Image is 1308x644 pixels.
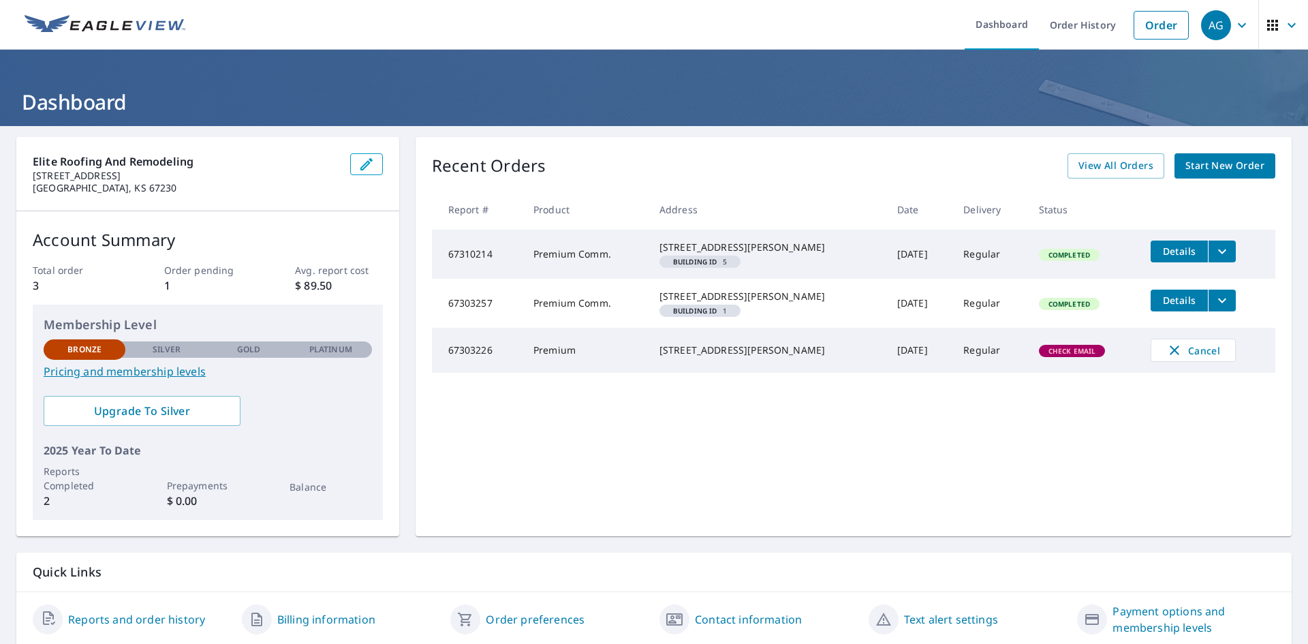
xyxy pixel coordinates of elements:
p: Gold [237,343,260,356]
span: Details [1159,294,1200,307]
span: View All Orders [1078,157,1153,174]
a: Billing information [277,611,375,628]
button: filesDropdownBtn-67303257 [1208,290,1236,311]
div: AG [1201,10,1231,40]
span: Details [1159,245,1200,258]
a: Text alert settings [904,611,998,628]
p: 2 [44,493,125,509]
p: Avg. report cost [295,263,382,277]
p: [STREET_ADDRESS] [33,170,339,182]
th: Product [523,189,649,230]
p: Balance [290,480,371,494]
p: Platinum [309,343,352,356]
p: Order pending [164,263,251,277]
span: Completed [1040,250,1098,260]
p: Account Summary [33,228,383,252]
td: 67303257 [432,279,523,328]
p: Bronze [67,343,102,356]
p: Membership Level [44,316,372,334]
td: [DATE] [886,279,952,328]
td: [DATE] [886,230,952,279]
button: Cancel [1151,339,1236,362]
td: 67310214 [432,230,523,279]
p: Quick Links [33,564,1275,581]
span: Cancel [1165,342,1221,358]
td: Premium Comm. [523,279,649,328]
p: Silver [153,343,181,356]
a: Contact information [695,611,802,628]
div: [STREET_ADDRESS][PERSON_NAME] [659,241,875,254]
p: Elite Roofing And Remodeling [33,153,339,170]
a: Upgrade To Silver [44,396,240,426]
button: filesDropdownBtn-67310214 [1208,241,1236,262]
td: 67303226 [432,328,523,373]
p: $ 0.00 [167,493,249,509]
a: Start New Order [1174,153,1275,179]
span: Completed [1040,299,1098,309]
td: Regular [952,230,1028,279]
a: Order [1134,11,1189,40]
td: Regular [952,279,1028,328]
th: Date [886,189,952,230]
a: Reports and order history [68,611,205,628]
p: [GEOGRAPHIC_DATA], KS 67230 [33,182,339,194]
a: Payment options and membership levels [1112,603,1275,636]
p: $ 89.50 [295,277,382,294]
p: 2025 Year To Date [44,442,372,459]
span: 1 [665,307,735,314]
em: Building ID [673,258,717,265]
p: 3 [33,277,120,294]
td: Regular [952,328,1028,373]
td: [DATE] [886,328,952,373]
th: Address [649,189,886,230]
p: Reports Completed [44,464,125,493]
span: Upgrade To Silver [54,403,230,418]
span: Check Email [1040,346,1104,356]
a: View All Orders [1068,153,1164,179]
a: Order preferences [486,611,585,628]
td: Premium [523,328,649,373]
em: Building ID [673,307,717,314]
img: EV Logo [25,15,185,35]
div: [STREET_ADDRESS][PERSON_NAME] [659,343,875,357]
td: Premium Comm. [523,230,649,279]
span: 5 [665,258,735,265]
button: detailsBtn-67303257 [1151,290,1208,311]
th: Delivery [952,189,1028,230]
p: Total order [33,263,120,277]
th: Report # [432,189,523,230]
h1: Dashboard [16,88,1292,116]
span: Start New Order [1185,157,1264,174]
button: detailsBtn-67310214 [1151,241,1208,262]
a: Pricing and membership levels [44,363,372,380]
div: [STREET_ADDRESS][PERSON_NAME] [659,290,875,303]
th: Status [1028,189,1140,230]
p: Prepayments [167,478,249,493]
p: Recent Orders [432,153,546,179]
p: 1 [164,277,251,294]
